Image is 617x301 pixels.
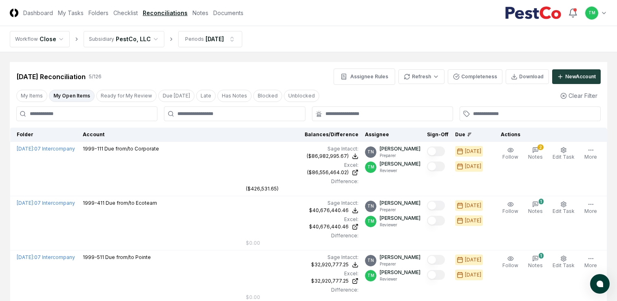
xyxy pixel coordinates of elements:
button: Completeness [448,69,502,84]
div: Excel: [246,162,358,169]
a: My Tasks [58,9,84,17]
button: More [583,254,599,271]
button: Assignee Rules [334,69,395,85]
p: [PERSON_NAME] [380,160,420,168]
div: Actions [494,131,601,138]
button: Edit Task [551,199,576,217]
button: Follow [501,145,520,162]
a: Checklist [113,9,138,17]
div: Difference: [246,178,358,185]
span: Due from/to Pointe [105,254,151,260]
div: [DATE] [465,148,481,155]
div: Workflow [15,35,38,43]
span: TM [367,164,374,170]
div: Sage Intacct : [246,199,358,207]
img: Logo [10,9,18,17]
button: Mark complete [427,146,445,156]
span: Follow [502,208,518,214]
span: Follow [502,154,518,160]
div: ($86,556,464.02) [307,169,349,176]
span: Edit Task [553,154,575,160]
a: Dashboard [23,9,53,17]
span: Notes [528,208,543,214]
p: [PERSON_NAME] [380,215,420,222]
p: [PERSON_NAME] [380,254,420,261]
a: ($86,556,464.02) [246,169,358,176]
button: NewAccount [552,69,601,84]
button: ($86,982,995.67) [307,153,358,160]
a: Folders [88,9,108,17]
button: atlas-launcher [590,274,610,294]
div: Account [83,131,240,138]
button: Mark complete [427,270,445,280]
div: Sage Intacct : [246,145,358,153]
a: $40,676,440.46 [246,223,358,230]
nav: breadcrumb [10,31,242,47]
p: Reviewer [380,168,420,174]
span: TN [367,149,374,155]
div: ($86,982,995.67) [307,153,349,160]
div: [DATE] Reconciliation [16,72,86,82]
div: [DATE] [465,163,481,170]
button: Mark complete [427,255,445,265]
button: More [583,199,599,217]
div: New Account [565,73,596,80]
a: [DATE]:07 Intercompany [17,254,75,260]
div: $40,676,440.46 [309,223,349,230]
span: Edit Task [553,262,575,268]
button: Periods[DATE] [178,31,242,47]
button: Download [506,69,549,84]
button: Due Today [158,90,195,102]
button: 1Notes [526,199,544,217]
span: Edit Task [553,208,575,214]
button: TM [584,6,599,20]
p: [PERSON_NAME] [380,199,420,207]
div: [DATE] [206,35,224,43]
span: Notes [528,154,543,160]
p: Preparer [380,261,420,267]
p: [PERSON_NAME] [380,145,420,153]
div: [DATE] [465,217,481,224]
span: [DATE] : [17,146,34,152]
button: Follow [501,254,520,271]
span: TN [367,203,374,209]
div: Difference: [246,286,358,294]
button: My Items [16,90,47,102]
button: Follow [501,199,520,217]
div: 5 / 126 [89,73,102,80]
div: Excel: [246,270,358,277]
button: Unblocked [284,90,319,102]
div: [DATE] [465,202,481,209]
button: $32,920,777.25 [311,261,358,268]
span: TM [367,272,374,279]
th: Folder [10,128,80,142]
button: More [583,145,599,162]
div: Due [455,131,488,138]
div: $0.00 [246,239,260,247]
div: [DATE] [465,271,481,279]
button: $40,676,440.46 [309,207,358,214]
p: [PERSON_NAME] [380,269,420,276]
button: Refresh [398,69,445,84]
button: Mark complete [427,216,445,226]
span: Due from/to Corporate [104,146,159,152]
button: Late [196,90,216,102]
p: Reviewer [380,276,420,282]
th: Assignee [362,128,424,142]
button: Mark complete [427,162,445,171]
a: Documents [213,9,243,17]
span: [DATE] : [17,200,34,206]
a: $32,920,777.25 [246,277,358,285]
div: Sage Intacct : [246,254,358,261]
div: ($426,531.65) [246,185,279,193]
div: Excel: [246,216,358,223]
div: Periods [185,35,204,43]
span: TM [588,10,595,16]
div: $0.00 [246,294,260,301]
span: TN [367,257,374,263]
div: 1 [539,253,544,259]
div: 2 [537,144,544,150]
button: Ready for My Review [96,90,157,102]
button: Edit Task [551,254,576,271]
div: 1 [539,199,544,204]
